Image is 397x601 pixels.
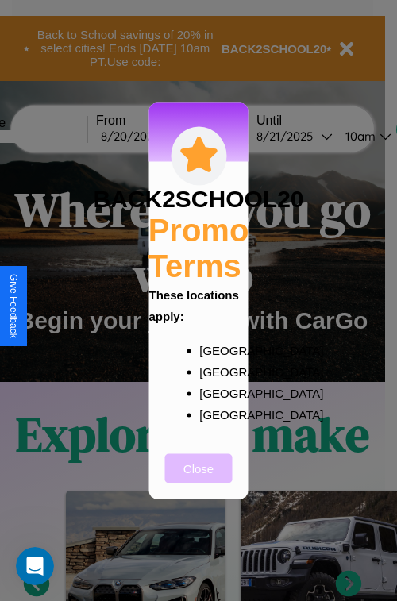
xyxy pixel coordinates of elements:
[199,360,229,382] p: [GEOGRAPHIC_DATA]
[199,382,229,403] p: [GEOGRAPHIC_DATA]
[8,274,19,338] div: Give Feedback
[165,453,233,483] button: Close
[93,185,303,212] h3: BACK2SCHOOL20
[149,287,239,322] b: These locations apply:
[16,547,54,585] iframe: Intercom live chat
[199,339,229,360] p: [GEOGRAPHIC_DATA]
[199,403,229,425] p: [GEOGRAPHIC_DATA]
[148,212,249,283] h2: Promo Terms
